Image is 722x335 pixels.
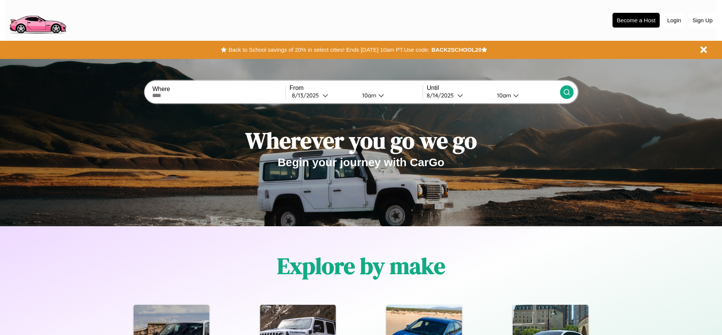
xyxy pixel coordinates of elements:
div: 10am [493,92,513,99]
button: Login [663,13,685,27]
div: 8 / 14 / 2025 [427,92,457,99]
img: logo [6,4,69,36]
label: Until [427,85,560,91]
div: 8 / 13 / 2025 [292,92,322,99]
button: 10am [356,91,423,99]
label: From [290,85,423,91]
label: Where [152,86,285,93]
b: BACK2SCHOOL20 [431,46,481,53]
h1: Explore by make [277,250,445,281]
button: Become a Host [612,13,660,28]
button: Back to School savings of 20% in select cities! Ends [DATE] 10am PT.Use code: [227,45,431,55]
button: 8/13/2025 [290,91,356,99]
div: 10am [358,92,378,99]
button: Sign Up [689,13,716,27]
button: 10am [491,91,560,99]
